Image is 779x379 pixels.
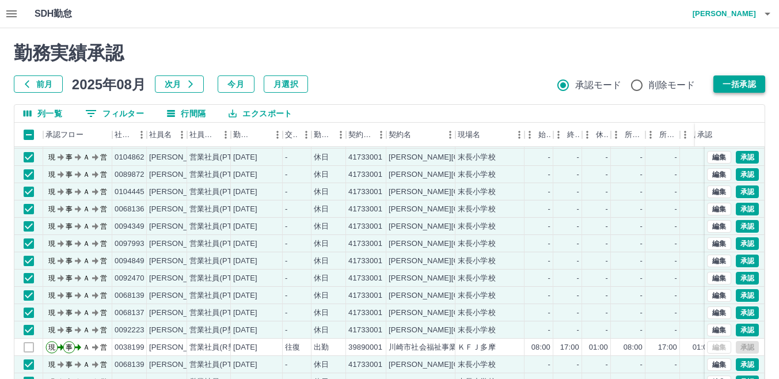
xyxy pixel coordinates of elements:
div: - [675,256,677,267]
div: 勤務日 [231,123,283,147]
div: [DATE] [233,308,257,319]
div: 休日 [314,169,329,180]
text: 営 [100,291,107,300]
text: 現 [48,222,55,230]
button: 承認 [736,151,759,164]
div: [PERSON_NAME] [149,273,212,284]
div: [PERSON_NAME] [149,308,212,319]
button: 承認 [736,220,759,233]
div: - [675,290,677,301]
div: 社員区分 [189,123,217,147]
text: Ａ [83,188,90,196]
button: 承認 [736,306,759,319]
text: 現 [48,309,55,317]
div: 所定開始 [625,123,643,147]
div: - [606,187,608,198]
div: 休日 [314,290,329,301]
div: 0068136 [115,204,145,215]
div: 往復 [285,342,300,353]
div: 末長小学校 [458,256,496,267]
div: - [675,204,677,215]
div: - [606,273,608,284]
div: 41733001 [348,187,382,198]
div: [DATE] [233,187,257,198]
button: 編集 [707,289,731,302]
div: [PERSON_NAME] [149,204,212,215]
div: - [548,152,550,163]
text: Ａ [83,257,90,265]
text: Ａ [83,170,90,179]
div: - [675,325,677,336]
div: [DATE] [233,342,257,353]
div: [PERSON_NAME][GEOGRAPHIC_DATA] [389,290,531,301]
h2: 勤務実績承認 [14,42,765,64]
div: [DATE] [233,273,257,284]
div: - [285,273,287,284]
div: 営業社員(PT契約) [189,308,250,319]
div: [PERSON_NAME] [149,359,212,370]
div: - [548,256,550,267]
text: 現 [48,188,55,196]
div: 末長小学校 [458,308,496,319]
div: [DATE] [233,238,257,249]
div: - [675,152,677,163]
div: - [285,169,287,180]
div: 0068139 [115,290,145,301]
text: 事 [66,153,73,161]
div: [PERSON_NAME][GEOGRAPHIC_DATA] [389,187,531,198]
div: [PERSON_NAME] [149,325,212,336]
div: 社員名 [149,123,172,147]
text: 現 [48,240,55,248]
div: [PERSON_NAME][GEOGRAPHIC_DATA] [389,273,531,284]
text: 事 [66,188,73,196]
text: 事 [66,343,73,351]
div: - [675,273,677,284]
div: [DATE] [233,221,257,232]
div: 末長小学校 [458,290,496,301]
div: 17:00 [658,342,677,353]
div: - [606,325,608,336]
div: 社員番号 [112,123,147,147]
button: 承認 [736,272,759,285]
div: 交通費 [283,123,311,147]
div: 41733001 [348,308,382,319]
div: [PERSON_NAME] [149,256,212,267]
div: [PERSON_NAME][GEOGRAPHIC_DATA] [389,256,531,267]
button: メニュー [269,126,286,143]
text: 現 [48,274,55,282]
button: メニュー [442,126,459,143]
div: 0094349 [115,221,145,232]
div: 休憩 [596,123,609,147]
div: 0089872 [115,169,145,180]
text: 事 [66,326,73,334]
text: Ａ [83,153,90,161]
text: 営 [100,170,107,179]
text: 現 [48,343,55,351]
div: 08:00 [624,342,643,353]
text: 事 [66,291,73,300]
text: 事 [66,222,73,230]
div: 01:00 [589,342,608,353]
text: Ａ [83,309,90,317]
div: - [577,256,579,267]
button: 前月 [14,75,63,93]
div: 休日 [314,204,329,215]
span: 削除モード [649,78,696,92]
div: 末長小学校 [458,169,496,180]
button: 月選択 [264,75,308,93]
div: - [548,221,550,232]
div: 41733001 [348,325,382,336]
div: 0097993 [115,238,145,249]
div: 勤務日 [233,123,253,147]
button: 編集 [707,237,731,250]
div: - [606,152,608,163]
text: 事 [66,257,73,265]
div: 0104445 [115,187,145,198]
button: 編集 [707,306,731,319]
div: [PERSON_NAME] [149,238,212,249]
div: - [640,308,643,319]
div: [PERSON_NAME] [149,187,212,198]
div: [PERSON_NAME] [149,290,212,301]
div: 0092470 [115,273,145,284]
button: 承認 [736,255,759,267]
